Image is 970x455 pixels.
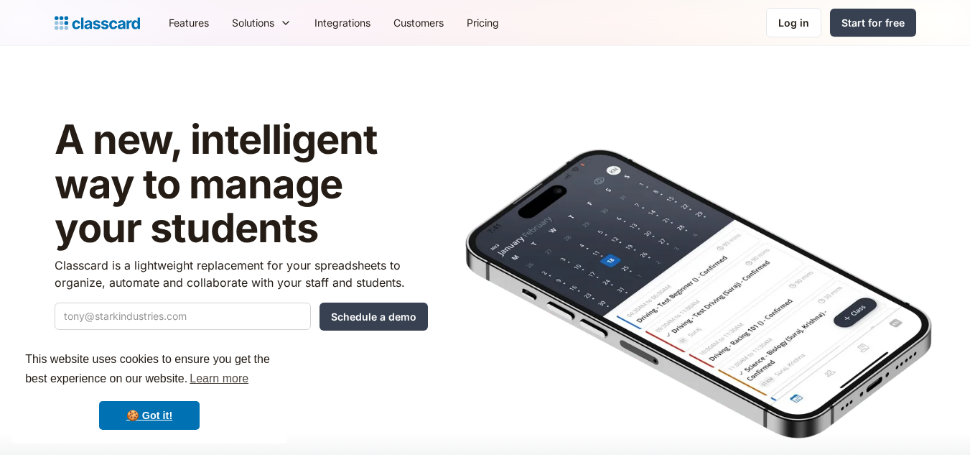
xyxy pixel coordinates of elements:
a: Log in [766,8,821,37]
a: Customers [382,6,455,39]
a: learn more about cookies [187,368,251,390]
input: Schedule a demo [320,303,428,331]
a: Logo [55,13,140,33]
p: Classcard is a lightweight replacement for your spreadsheets to organize, automate and collaborat... [55,257,428,291]
a: Features [157,6,220,39]
div: Log in [778,15,809,30]
input: tony@starkindustries.com [55,303,311,330]
h1: A new, intelligent way to manage your students [55,118,428,251]
a: Pricing [455,6,510,39]
a: dismiss cookie message [99,401,200,430]
div: Solutions [232,15,274,30]
div: Solutions [220,6,303,39]
a: Start for free [830,9,916,37]
div: cookieconsent [11,337,287,443]
form: Quick Demo Form [55,303,428,331]
span: This website uses cookies to ensure you get the best experience on our website. [25,351,274,390]
div: Start for free [841,15,905,30]
a: Integrations [303,6,382,39]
